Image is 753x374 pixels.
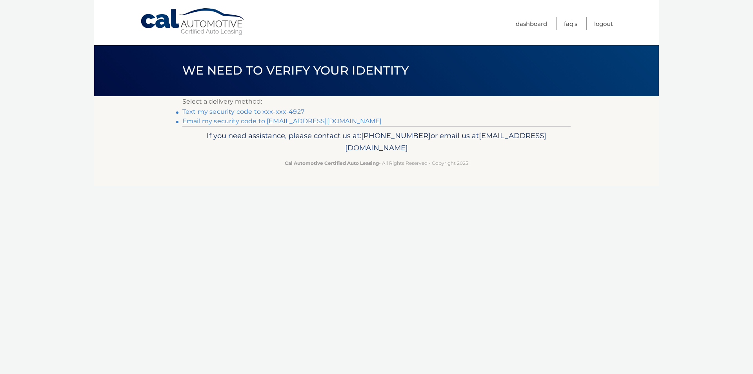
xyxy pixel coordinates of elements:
[516,17,547,30] a: Dashboard
[182,117,382,125] a: Email my security code to [EMAIL_ADDRESS][DOMAIN_NAME]
[187,159,566,167] p: - All Rights Reserved - Copyright 2025
[285,160,379,166] strong: Cal Automotive Certified Auto Leasing
[182,108,304,115] a: Text my security code to xxx-xxx-4927
[182,63,409,78] span: We need to verify your identity
[594,17,613,30] a: Logout
[564,17,577,30] a: FAQ's
[361,131,431,140] span: [PHONE_NUMBER]
[187,130,566,155] p: If you need assistance, please contact us at: or email us at
[182,96,571,107] p: Select a delivery method:
[140,8,246,36] a: Cal Automotive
